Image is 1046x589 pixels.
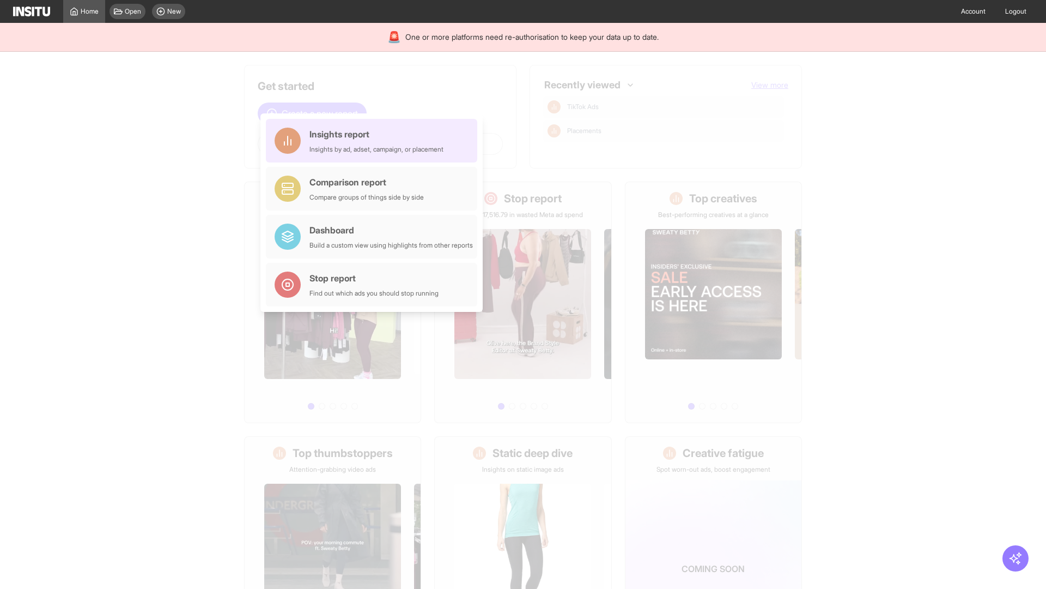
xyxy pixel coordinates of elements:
[13,7,50,16] img: Logo
[309,241,473,250] div: Build a custom view using highlights from other reports
[387,29,401,45] div: 🚨
[405,32,659,43] span: One or more platforms need re-authorisation to keep your data up to date.
[167,7,181,16] span: New
[309,176,424,189] div: Comparison report
[309,145,443,154] div: Insights by ad, adset, campaign, or placement
[309,272,439,285] div: Stop report
[125,7,141,16] span: Open
[309,289,439,298] div: Find out which ads you should stop running
[309,224,473,237] div: Dashboard
[309,128,443,141] div: Insights report
[81,7,99,16] span: Home
[309,193,424,202] div: Compare groups of things side by side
